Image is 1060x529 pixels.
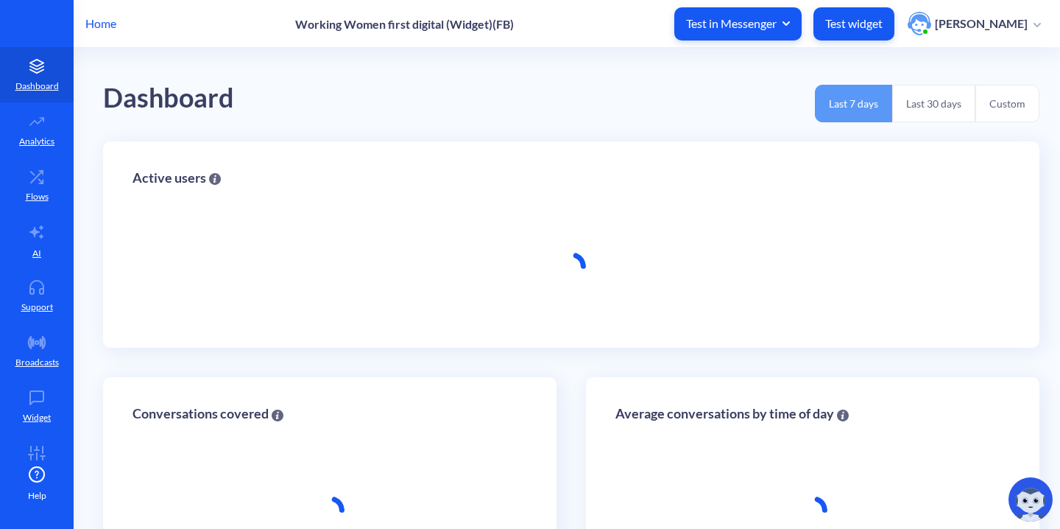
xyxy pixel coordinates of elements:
p: AI [32,247,41,260]
img: user photo [908,12,931,35]
p: Flows [26,190,49,203]
p: [PERSON_NAME] [935,15,1028,32]
button: Test widget [813,7,894,41]
p: Analytics [19,135,54,148]
div: Conversations covered [132,407,283,421]
p: Test widget [825,16,883,31]
img: copilot-icon.svg [1008,477,1053,522]
button: Last 30 days [892,85,975,122]
button: Last 7 days [815,85,892,122]
span: Help [28,489,46,502]
p: Dashboard [15,80,59,93]
p: Widget [23,411,51,424]
div: Active users [132,171,221,185]
button: Custom [975,85,1039,122]
div: Dashboard [103,77,234,119]
span: Test in Messenger [686,15,790,32]
div: Average conversations by time of day [615,407,849,421]
button: Test in Messenger [674,7,802,41]
p: Working Women first digital (Widget)(FB) [295,17,514,31]
p: Home [85,15,116,32]
p: Support [21,301,53,314]
p: Broadcasts [15,356,59,369]
button: user photo[PERSON_NAME] [900,10,1048,37]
